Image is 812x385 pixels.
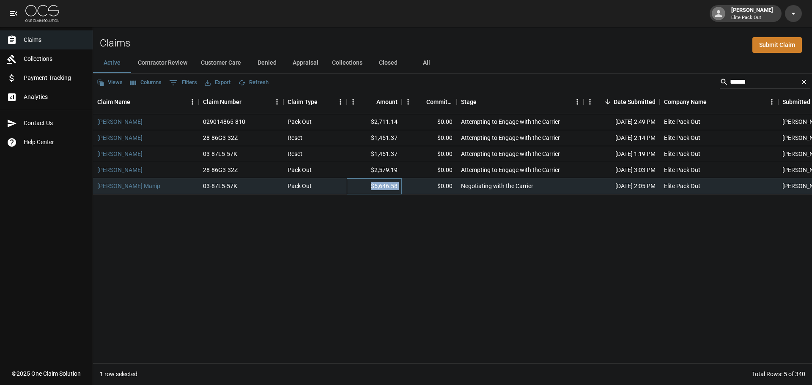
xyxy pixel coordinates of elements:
div: Elite Pack Out [664,150,700,158]
div: $0.00 [402,162,457,178]
div: Reset [288,150,302,158]
a: [PERSON_NAME] [97,134,143,142]
div: Reset [288,134,302,142]
div: Amount [376,90,398,114]
div: $5,646.58 [347,178,402,194]
div: © 2025 One Claim Solution [12,369,81,378]
div: Claim Type [283,90,347,114]
div: Company Name [664,90,707,114]
div: Pack Out [288,117,312,126]
div: $0.00 [402,130,457,146]
div: [DATE] 1:19 PM [584,146,660,162]
span: Contact Us [24,119,86,128]
div: Stage [457,90,584,114]
button: Sort [707,96,719,108]
div: Negotiating with the Carrier [461,182,533,190]
button: Denied [248,53,286,73]
div: $1,451.37 [347,146,402,162]
button: Export [203,76,233,89]
div: Elite Pack Out [664,166,700,174]
a: [PERSON_NAME] [97,117,143,126]
button: Clear [798,76,810,88]
button: Views [95,76,125,89]
div: 1 row selected [100,370,137,378]
div: Date Submitted [584,90,660,114]
div: Claim Type [288,90,318,114]
div: Pack Out [288,166,312,174]
a: [PERSON_NAME] [97,166,143,174]
div: Amount [347,90,402,114]
div: 029014865-810 [203,117,245,126]
button: Customer Care [194,53,248,73]
span: Collections [24,55,86,63]
div: Claim Name [93,90,199,114]
div: 28-86G3-32Z [203,166,238,174]
div: Search [720,75,810,90]
div: dynamic tabs [93,53,812,73]
div: Elite Pack Out [664,182,700,190]
div: Company Name [660,90,778,114]
div: Claim Number [203,90,241,114]
div: Attempting to Engage with the Carrier [461,117,560,126]
div: Claim Name [97,90,130,114]
div: Elite Pack Out [664,117,700,126]
div: [DATE] 2:49 PM [584,114,660,130]
div: Total Rows: 5 of 340 [752,370,805,378]
a: [PERSON_NAME] Manip [97,182,160,190]
button: Menu [271,96,283,108]
div: Claim Number [199,90,283,114]
div: [PERSON_NAME] [728,6,776,21]
button: Menu [402,96,414,108]
button: Contractor Review [131,53,194,73]
button: Refresh [236,76,271,89]
div: $1,451.37 [347,130,402,146]
button: Sort [602,96,614,108]
button: Sort [318,96,329,108]
span: Payment Tracking [24,74,86,82]
div: Attempting to Engage with the Carrier [461,134,560,142]
button: Menu [571,96,584,108]
button: open drawer [5,5,22,22]
div: $0.00 [402,178,457,194]
button: Sort [414,96,426,108]
button: Appraisal [286,53,325,73]
button: All [407,53,445,73]
p: Elite Pack Out [731,14,773,22]
span: Help Center [24,138,86,147]
button: Select columns [128,76,164,89]
button: Menu [584,96,596,108]
button: Menu [765,96,778,108]
div: $2,579.19 [347,162,402,178]
div: [DATE] 2:14 PM [584,130,660,146]
button: Closed [369,53,407,73]
div: Attempting to Engage with the Carrier [461,166,560,174]
a: Submit Claim [752,37,802,53]
div: Date Submitted [614,90,656,114]
div: Committed Amount [426,90,453,114]
div: [DATE] 3:03 PM [584,162,660,178]
button: Sort [241,96,253,108]
button: Active [93,53,131,73]
button: Menu [186,96,199,108]
div: Attempting to Engage with the Carrier [461,150,560,158]
div: 03-87L5-57K [203,150,237,158]
button: Collections [325,53,369,73]
h2: Claims [100,37,130,49]
div: 28-86G3-32Z [203,134,238,142]
div: Stage [461,90,477,114]
button: Sort [477,96,488,108]
div: [DATE] 2:05 PM [584,178,660,194]
button: Menu [347,96,359,108]
a: [PERSON_NAME] [97,150,143,158]
div: $2,711.14 [347,114,402,130]
button: Sort [130,96,142,108]
span: Claims [24,35,86,44]
div: Elite Pack Out [664,134,700,142]
div: $0.00 [402,114,457,130]
div: Committed Amount [402,90,457,114]
img: ocs-logo-white-transparent.png [25,5,59,22]
div: 03-87L5-57K [203,182,237,190]
button: Menu [334,96,347,108]
button: Sort [365,96,376,108]
div: Pack Out [288,182,312,190]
